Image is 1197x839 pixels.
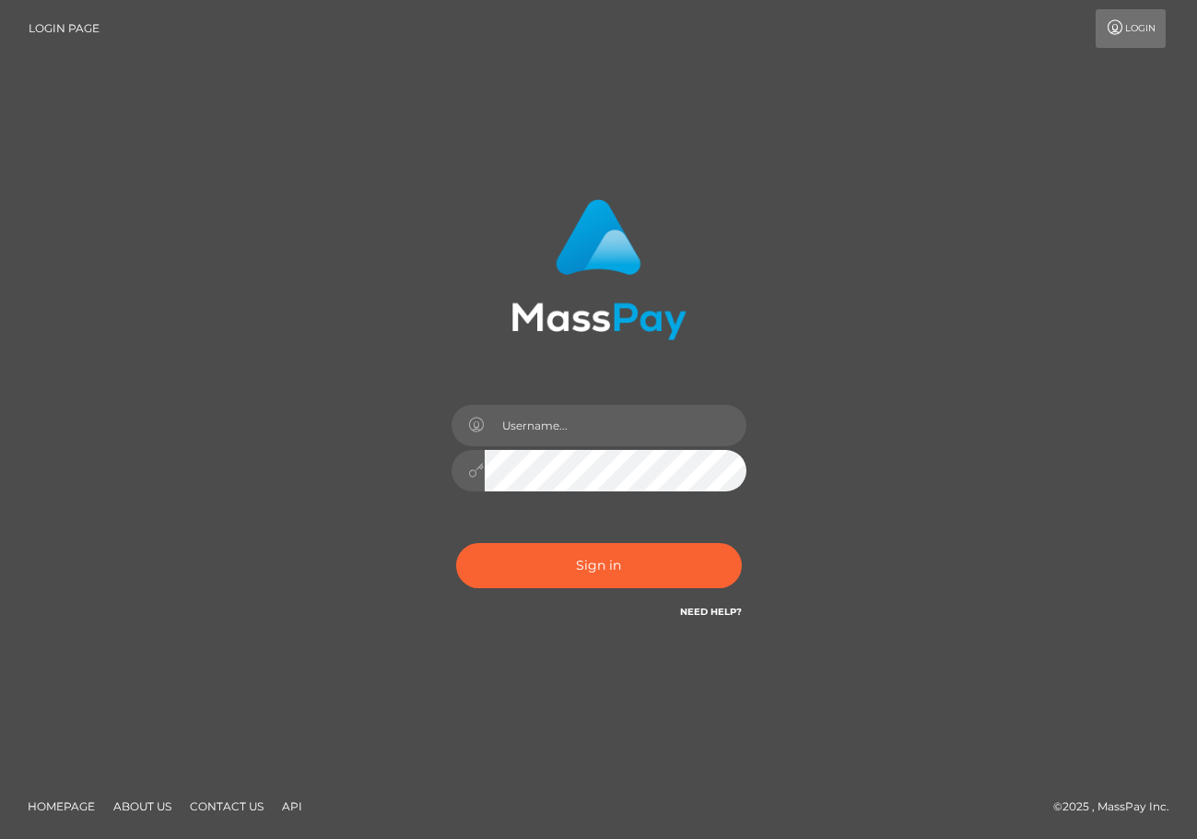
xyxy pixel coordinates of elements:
a: Login Page [29,9,100,48]
a: Login [1096,9,1166,48]
button: Sign in [456,543,742,588]
div: © 2025 , MassPay Inc. [1053,797,1183,817]
input: Username... [485,405,746,446]
a: Homepage [20,792,102,821]
a: API [275,792,310,821]
img: MassPay Login [511,199,687,340]
a: Need Help? [680,606,742,618]
a: Contact Us [182,792,271,821]
a: About Us [106,792,179,821]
